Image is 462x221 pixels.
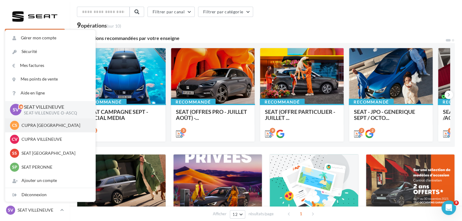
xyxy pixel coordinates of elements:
div: Recommandé [260,99,305,105]
span: CS [12,122,17,128]
span: SEAT (OFFRE PARTICULIER - JUILLET ... [265,108,335,121]
div: Déconnexion [5,188,95,202]
button: 12 [230,210,245,219]
a: Gérer mon compte [5,31,95,45]
div: Recommandé [171,99,216,105]
p: CUPRA VILLENEUVE [21,136,88,142]
span: SV [8,207,13,213]
iframe: Intercom live chat [441,200,456,215]
div: 9 [270,128,275,133]
span: SEAT - JPO - GENERIQUE SEPT / OCTO... [354,108,415,121]
span: SP [12,164,17,170]
button: Filtrer par catégorie [198,7,253,17]
div: 5 opérations recommandées par votre enseigne [77,36,445,41]
a: SV SEAT VILLENEUVE [5,204,65,216]
span: résultats/page [249,211,274,217]
a: Boîte de réception1 [4,63,66,76]
a: Sécurité [5,45,95,58]
p: SEAT PERONNE [21,164,88,170]
span: SEAT (OFFRES PRO - JUILLET AOÛT) -... [176,108,247,121]
p: SEAT [GEOGRAPHIC_DATA] [21,150,88,156]
div: 5 [181,128,186,133]
p: CUPRA [GEOGRAPHIC_DATA] [21,122,88,128]
a: Visibilité en ligne [4,78,66,91]
div: Recommandé [349,99,394,105]
a: Campagnes [4,94,66,106]
a: PLV et print personnalisable [4,154,66,172]
span: CV [12,136,18,142]
span: 12 [233,212,238,217]
div: 2 [370,128,375,133]
p: SEAT VILLENEUVE [24,104,86,110]
span: SV [13,106,19,113]
div: Recommandé [82,99,127,105]
a: Opérations [4,48,66,61]
span: 1 [296,209,306,219]
a: Campagnes DataOnDemand [4,174,66,192]
div: Ajouter un compte [5,174,95,187]
a: Médiathèque [4,124,66,136]
a: Aide en ligne [5,86,95,100]
a: Calendrier [4,139,66,151]
span: 8 [454,200,459,205]
p: SEAT-VILLENEUVE-D-ASCQ [24,110,86,116]
span: Afficher [213,211,226,217]
div: 2 [359,128,364,133]
button: Filtrer par canal [147,7,195,17]
div: 9 [77,22,121,28]
button: Nouvelle campagne [5,29,65,39]
span: SEAT CAMPAGNE SEPT - SOCIAL MEDIA [87,108,148,121]
span: SS [12,150,17,156]
div: opérations [81,23,121,28]
a: Contacts [4,109,66,121]
span: (sur 10) [107,23,121,28]
a: Mes factures [5,59,95,72]
p: SEAT VILLENEUVE [18,207,58,213]
a: Mes points de vente [5,72,95,86]
div: 6 [448,128,453,133]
